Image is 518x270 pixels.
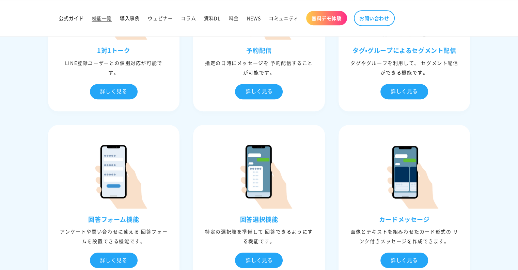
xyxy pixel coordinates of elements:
div: 詳しく見る [380,253,428,268]
span: コミュニティ [269,15,299,21]
a: NEWS [243,11,265,25]
h3: カードメッセージ [340,215,469,223]
span: お問い合わせ [359,15,389,21]
div: 詳しく見る [235,84,283,99]
span: 料金 [229,15,239,21]
a: 導入事例 [116,11,144,25]
img: 回答フォーム機能 [80,140,148,209]
a: お問い合わせ [354,10,395,26]
div: 画像とテキストを組みわせたカード形式の リンク付きメッセージを作成できます。 [340,227,469,246]
a: コラム [177,11,200,25]
span: NEWS [247,15,261,21]
h3: 予約配信 [195,46,323,54]
a: 機能一覧 [88,11,116,25]
a: 料金 [225,11,243,25]
span: 導入事例 [120,15,140,21]
h3: タグ•グループによるセグメント配信 [340,46,469,54]
a: 公式ガイド [55,11,88,25]
h3: 回答選択機能 [195,215,323,223]
span: 公式ガイド [59,15,84,21]
img: カードメッセージ [370,140,438,209]
div: 指定の⽇時にメッセージを 予約配信することが可能です。 [195,58,323,77]
div: LINE登録ユーザーとの個別対応が可能です。 [50,58,178,77]
span: 機能一覧 [92,15,112,21]
span: コラム [181,15,196,21]
div: タグやグループを利⽤して、 セグメント配信ができる機能です。 [340,58,469,77]
div: 特定の選択肢を準備して 回答できるようにする機能です。 [195,227,323,246]
span: ウェビナー [148,15,173,21]
span: 資料DL [204,15,220,21]
h3: 回答フォーム機能 [50,215,178,223]
a: ウェビナー [144,11,177,25]
div: 詳しく見る [90,84,138,99]
a: 資料DL [200,11,224,25]
h3: 1対1トーク [50,46,178,54]
div: アンケートや問い合わせに使える 回答フォームを設置できる機能です。 [50,227,178,246]
div: 詳しく見る [90,253,138,268]
div: 詳しく見る [235,253,283,268]
a: コミュニティ [265,11,303,25]
img: 回答選択機能 [225,140,293,209]
a: 無料デモ体験 [306,11,347,25]
span: 無料デモ体験 [312,15,342,21]
div: 詳しく見る [380,84,428,99]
